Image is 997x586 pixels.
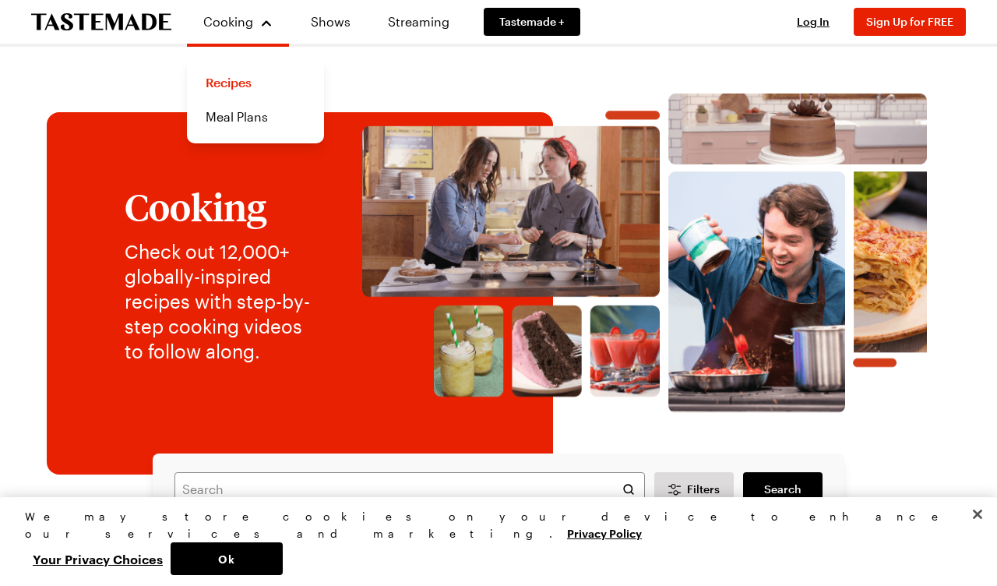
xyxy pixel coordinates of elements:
[654,472,734,507] button: Desktop filters
[171,542,283,575] button: Ok
[125,186,323,227] h1: Cooking
[196,65,315,100] a: Recipes
[782,14,844,30] button: Log In
[25,542,171,575] button: Your Privacy Choices
[196,100,315,134] a: Meal Plans
[354,94,935,413] img: Explore recipes
[960,497,995,531] button: Close
[125,239,323,364] p: Check out 12,000+ globally-inspired recipes with step-by-step cooking videos to follow along.
[764,482,801,497] span: Search
[797,15,830,28] span: Log In
[31,13,171,31] a: To Tastemade Home Page
[203,14,253,29] span: Cooking
[687,482,720,497] span: Filters
[866,15,953,28] span: Sign Up for FREE
[25,508,959,575] div: Privacy
[25,508,959,542] div: We may store cookies on your device to enhance our services and marketing.
[203,6,273,37] button: Cooking
[854,8,966,36] button: Sign Up for FREE
[499,14,565,30] span: Tastemade +
[187,56,324,143] div: Cooking
[743,472,823,507] a: filters
[484,8,580,36] a: Tastemade +
[567,525,642,540] a: More information about your privacy, opens in a new tab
